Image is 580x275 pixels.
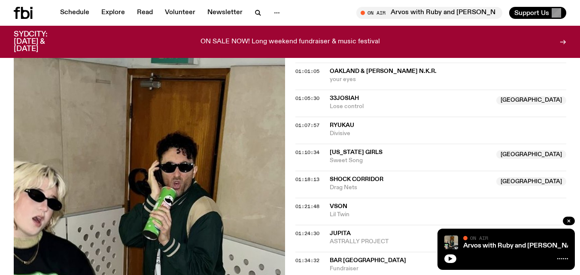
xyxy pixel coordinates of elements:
[330,122,354,128] span: Ryukau
[295,96,319,101] button: 01:05:30
[295,95,319,102] span: 01:05:30
[330,257,406,263] span: bar [GEOGRAPHIC_DATA]
[330,230,351,236] span: JUPiTA
[330,265,567,273] span: Fundraiser
[295,149,319,156] span: 01:10:34
[330,95,359,101] span: 33josiah
[330,149,383,155] span: [US_STATE] Girls
[496,150,566,159] span: [GEOGRAPHIC_DATA]
[132,7,158,19] a: Read
[509,7,566,19] button: Support Us
[330,184,492,192] span: Drag Nets
[295,258,319,263] button: 01:34:32
[330,76,567,84] span: your eyes
[496,177,566,186] span: [GEOGRAPHIC_DATA]
[330,211,567,219] span: Lil Twin
[496,96,566,105] span: [GEOGRAPHIC_DATA]
[295,257,319,264] span: 01:34:32
[55,7,94,19] a: Schedule
[295,204,319,209] button: 01:21:48
[295,69,319,74] button: 01:01:05
[330,130,567,138] span: Divisive
[200,38,380,46] p: ON SALE NOW! Long weekend fundraiser & music festival
[96,7,130,19] a: Explore
[295,177,319,182] button: 01:18:13
[330,203,347,209] span: Vson
[470,235,488,241] span: On Air
[295,176,319,183] span: 01:18:13
[330,238,492,246] span: ASTRALLY PROJECT
[160,7,200,19] a: Volunteer
[295,122,319,129] span: 01:07:57
[330,157,492,165] span: Sweet Song
[295,231,319,236] button: 01:24:30
[295,150,319,155] button: 01:10:34
[330,176,383,182] span: Shock Corridor
[295,203,319,210] span: 01:21:48
[444,236,458,249] img: Ruby wears a Collarbones t shirt and pretends to play the DJ decks, Al sings into a pringles can....
[202,7,248,19] a: Newsletter
[14,31,69,53] h3: SYDCITY: [DATE] & [DATE]
[295,230,319,237] span: 01:24:30
[356,7,502,19] button: On AirArvos with Ruby and [PERSON_NAME]
[295,123,319,128] button: 01:07:57
[330,68,437,74] span: oakland & [PERSON_NAME] N.K.R.
[295,68,319,75] span: 01:01:05
[330,103,492,111] span: Lose control
[514,9,549,17] span: Support Us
